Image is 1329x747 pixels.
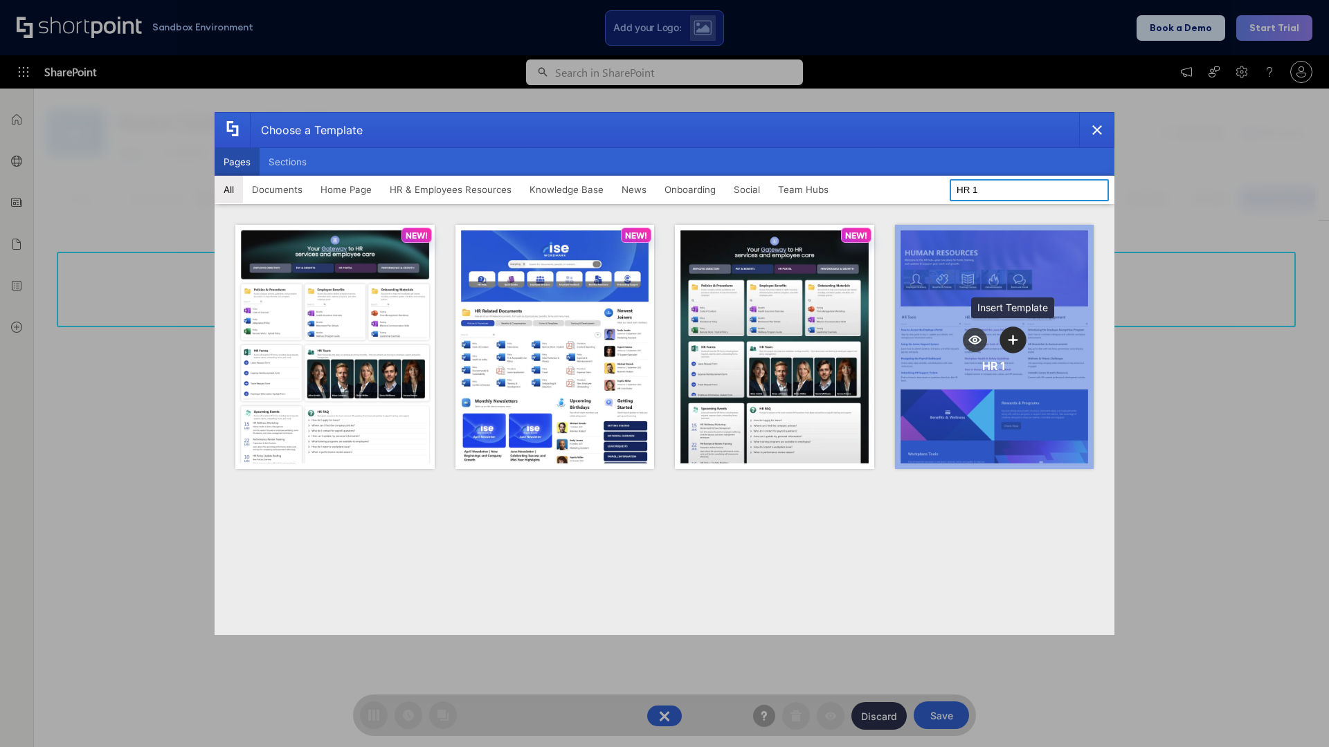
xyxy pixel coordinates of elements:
button: Sections [260,148,316,176]
p: NEW! [845,230,867,241]
button: Pages [215,148,260,176]
p: NEW! [625,230,647,241]
div: template selector [215,112,1114,635]
input: Search [950,179,1109,201]
button: Knowledge Base [521,176,613,203]
button: HR & Employees Resources [381,176,521,203]
div: Choose a Template [250,113,363,147]
button: Documents [243,176,311,203]
button: Team Hubs [769,176,838,203]
button: News [613,176,656,203]
button: Social [725,176,769,203]
p: NEW! [406,230,428,241]
iframe: Chat Widget [1080,587,1329,747]
button: All [215,176,243,203]
div: HR 1 [982,359,1006,373]
button: Home Page [311,176,381,203]
button: Onboarding [656,176,725,203]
